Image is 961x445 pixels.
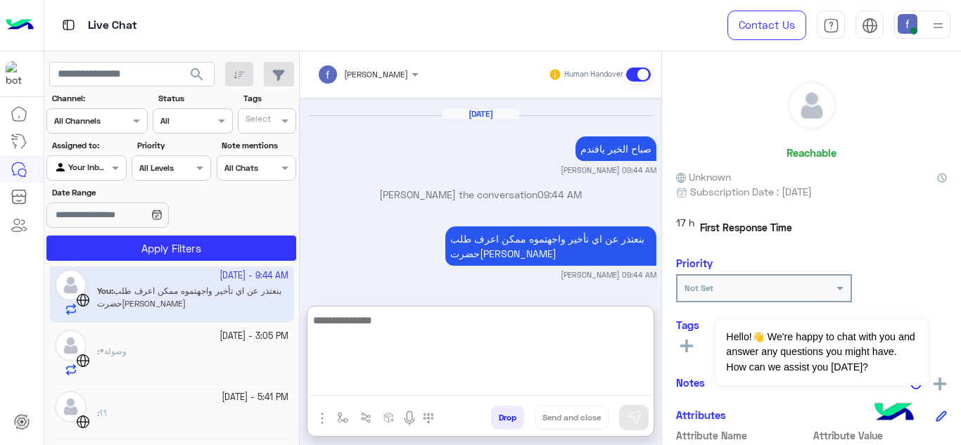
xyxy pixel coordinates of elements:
[222,391,288,404] small: [DATE] - 5:41 PM
[627,411,641,425] img: send message
[537,188,582,200] span: 09:44 AM
[137,139,210,152] label: Priority
[823,18,839,34] img: tab
[189,66,205,83] span: search
[97,346,99,356] b: :
[314,410,331,427] img: send attachment
[700,220,792,235] span: First Response Time
[676,257,713,269] h6: Priority
[6,61,31,86] img: 171468393613305
[491,406,524,430] button: Drop
[88,16,137,35] p: Live Chat
[97,408,99,418] b: :
[676,169,731,184] span: Unknown
[676,408,726,421] h6: Attributes
[442,109,519,119] h6: [DATE]
[862,18,878,34] img: tab
[305,187,656,202] p: [PERSON_NAME] the conversation
[46,236,296,261] button: Apply Filters
[55,330,87,361] img: defaultAdmin.png
[383,412,395,423] img: create order
[564,69,623,80] small: Human Handover
[788,82,836,129] img: defaultAdmin.png
[690,184,812,199] span: Subscription Date : [DATE]
[355,406,378,429] button: Trigger scenario
[331,406,355,429] button: select flow
[561,165,656,176] small: [PERSON_NAME] 09:44 AM
[99,408,108,418] span: ؟؟
[6,11,34,40] img: Logo
[445,226,656,266] p: 24/9/2025, 9:44 AM
[52,92,146,105] label: Channel:
[575,136,656,161] p: 24/9/2025, 9:44 AM
[99,346,127,356] span: *وصولة
[715,319,927,385] span: Hello!👋 We're happy to chat with you and answer any questions you might have. How can we assist y...
[180,62,215,92] button: search
[344,69,408,79] span: [PERSON_NAME]
[676,318,947,331] h6: Tags
[401,410,418,427] img: send voice note
[158,92,231,105] label: Status
[817,11,845,40] a: tab
[813,428,948,443] span: Attribute Value
[934,378,946,390] img: add
[52,139,125,152] label: Assigned to:
[727,11,806,40] a: Contact Us
[561,269,656,280] small: [PERSON_NAME] 09:44 AM
[60,16,77,34] img: tab
[243,92,295,105] label: Tags
[219,330,288,343] small: [DATE] - 3:05 PM
[676,376,705,389] h6: Notes
[55,391,87,423] img: defaultAdmin.png
[676,215,694,240] span: 17 h
[52,186,210,199] label: Date Range
[243,112,271,129] div: Select
[676,428,810,443] span: Attribute Name
[898,14,917,34] img: userImage
[378,406,401,429] button: create order
[360,412,371,423] img: Trigger scenario
[337,412,348,423] img: select flow
[76,354,90,368] img: WebChat
[787,146,836,159] h6: Reachable
[423,413,434,424] img: make a call
[76,415,90,429] img: WebChat
[870,389,919,438] img: hulul-logo.png
[222,139,294,152] label: Note mentions
[929,17,947,34] img: profile
[535,406,609,430] button: Send and close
